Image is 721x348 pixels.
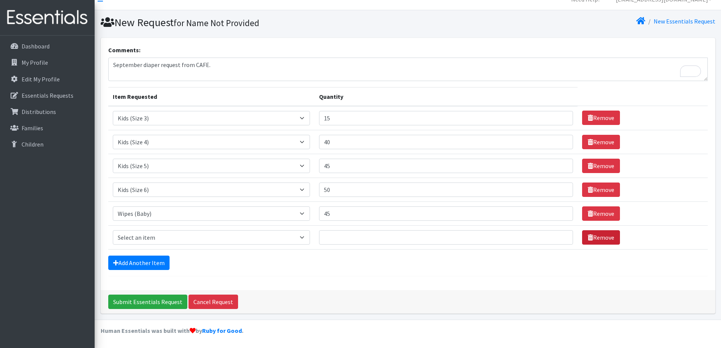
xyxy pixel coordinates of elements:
a: My Profile [3,55,92,70]
strong: Human Essentials was built with by . [101,327,243,334]
a: Cancel Request [188,295,238,309]
a: Families [3,120,92,136]
th: Item Requested [108,87,315,106]
p: Edit My Profile [22,75,60,83]
a: Children [3,137,92,152]
h1: New Request [101,16,405,29]
input: Submit Essentials Request [108,295,187,309]
a: Dashboard [3,39,92,54]
p: Distributions [22,108,56,115]
p: Dashboard [22,42,50,50]
a: Remove [582,206,620,221]
a: Edit My Profile [3,72,92,87]
small: for Name Not Provided [174,17,259,28]
img: HumanEssentials [3,5,92,30]
p: Essentials Requests [22,92,73,99]
a: Ruby for Good [202,327,242,334]
textarea: To enrich screen reader interactions, please activate Accessibility in Grammarly extension settings [108,58,708,81]
p: Children [22,140,44,148]
a: Remove [582,230,620,245]
a: Remove [582,159,620,173]
label: Comments: [108,45,140,55]
a: Add Another Item [108,256,170,270]
th: Quantity [315,87,578,106]
a: Essentials Requests [3,88,92,103]
a: Remove [582,135,620,149]
a: Distributions [3,104,92,119]
p: My Profile [22,59,48,66]
p: Families [22,124,43,132]
a: Remove [582,183,620,197]
a: New Essentials Request [654,17,715,25]
a: Remove [582,111,620,125]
